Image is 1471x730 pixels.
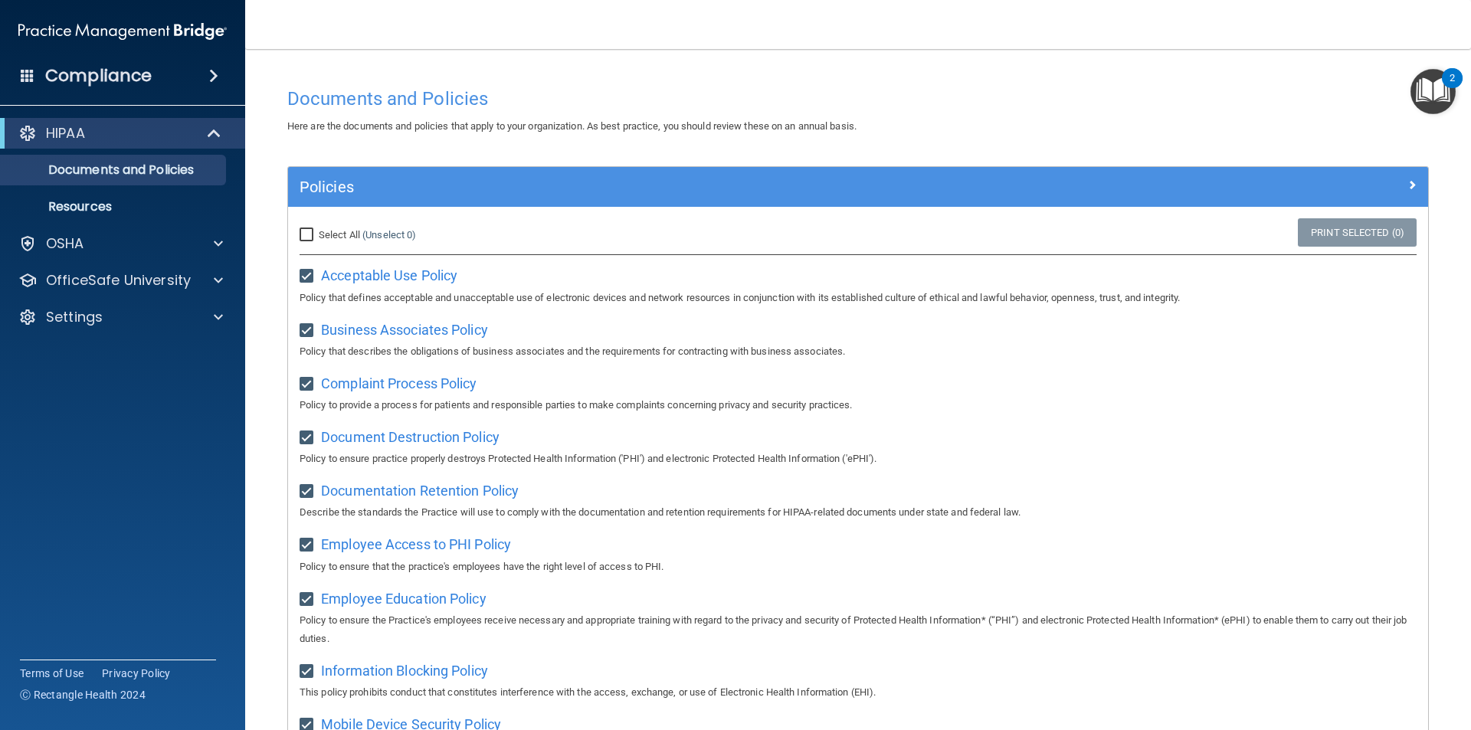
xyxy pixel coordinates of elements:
a: Print Selected (0) [1298,218,1417,247]
p: Policy to ensure that the practice's employees have the right level of access to PHI. [300,558,1417,576]
input: Select All (Unselect 0) [300,229,317,241]
span: Documentation Retention Policy [321,483,519,499]
p: Policy to ensure practice properly destroys Protected Health Information ('PHI') and electronic P... [300,450,1417,468]
button: Open Resource Center, 2 new notifications [1410,69,1456,114]
span: Employee Education Policy [321,591,487,607]
p: Settings [46,308,103,326]
a: Settings [18,308,223,326]
span: Business Associates Policy [321,322,488,338]
h4: Documents and Policies [287,89,1429,109]
p: Resources [10,199,219,214]
p: Policy that defines acceptable and unacceptable use of electronic devices and network resources i... [300,289,1417,307]
p: Policy to provide a process for patients and responsible parties to make complaints concerning pr... [300,396,1417,414]
a: (Unselect 0) [362,229,416,241]
a: Policies [300,175,1417,199]
span: Complaint Process Policy [321,375,477,391]
p: Policy to ensure the Practice's employees receive necessary and appropriate training with regard ... [300,611,1417,648]
p: HIPAA [46,124,85,142]
span: Here are the documents and policies that apply to your organization. As best practice, you should... [287,120,857,132]
iframe: Drift Widget Chat Controller [1206,621,1453,683]
a: HIPAA [18,124,222,142]
span: Information Blocking Policy [321,663,488,679]
a: Terms of Use [20,666,84,681]
p: Describe the standards the Practice will use to comply with the documentation and retention requi... [300,503,1417,522]
a: Privacy Policy [102,666,171,681]
h5: Policies [300,178,1132,195]
a: OfficeSafe University [18,271,223,290]
p: OSHA [46,234,84,253]
span: Acceptable Use Policy [321,267,457,283]
span: Document Destruction Policy [321,429,500,445]
p: This policy prohibits conduct that constitutes interference with the access, exchange, or use of ... [300,683,1417,702]
span: Ⓒ Rectangle Health 2024 [20,687,146,702]
img: PMB logo [18,16,227,47]
p: Policy that describes the obligations of business associates and the requirements for contracting... [300,342,1417,361]
h4: Compliance [45,65,152,87]
p: Documents and Policies [10,162,219,178]
a: OSHA [18,234,223,253]
p: OfficeSafe University [46,271,191,290]
span: Select All [319,229,360,241]
div: 2 [1450,78,1455,98]
span: Employee Access to PHI Policy [321,536,511,552]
